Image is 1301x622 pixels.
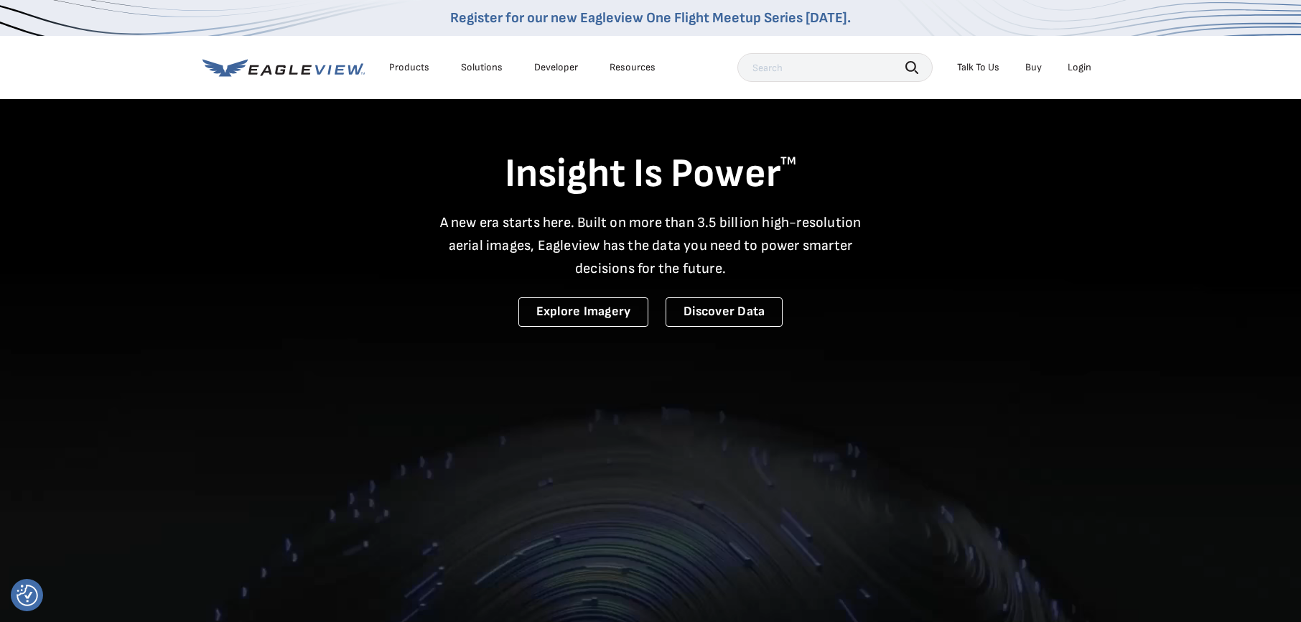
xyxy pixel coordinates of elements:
[450,9,851,27] a: Register for our new Eagleview One Flight Meetup Series [DATE].
[461,61,503,74] div: Solutions
[1068,61,1091,74] div: Login
[202,149,1099,200] h1: Insight Is Power
[780,154,796,168] sup: TM
[17,585,38,606] button: Consent Preferences
[518,297,649,327] a: Explore Imagery
[431,211,870,280] p: A new era starts here. Built on more than 3.5 billion high-resolution aerial images, Eagleview ha...
[666,297,783,327] a: Discover Data
[534,61,578,74] a: Developer
[957,61,999,74] div: Talk To Us
[737,53,933,82] input: Search
[1025,61,1042,74] a: Buy
[610,61,656,74] div: Resources
[389,61,429,74] div: Products
[17,585,38,606] img: Revisit consent button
